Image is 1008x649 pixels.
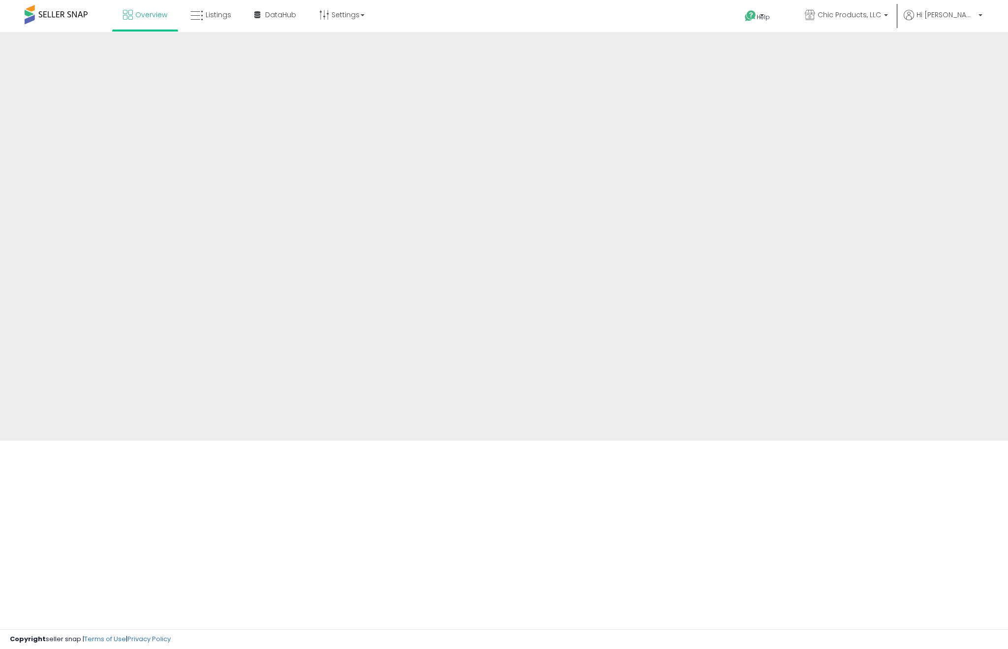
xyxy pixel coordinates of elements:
[818,10,881,20] span: Chic Products, LLC
[265,10,296,20] span: DataHub
[737,2,789,32] a: Help
[744,10,757,22] i: Get Help
[206,10,231,20] span: Listings
[135,10,167,20] span: Overview
[916,10,976,20] span: Hi [PERSON_NAME]
[904,10,982,32] a: Hi [PERSON_NAME]
[757,13,770,21] span: Help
